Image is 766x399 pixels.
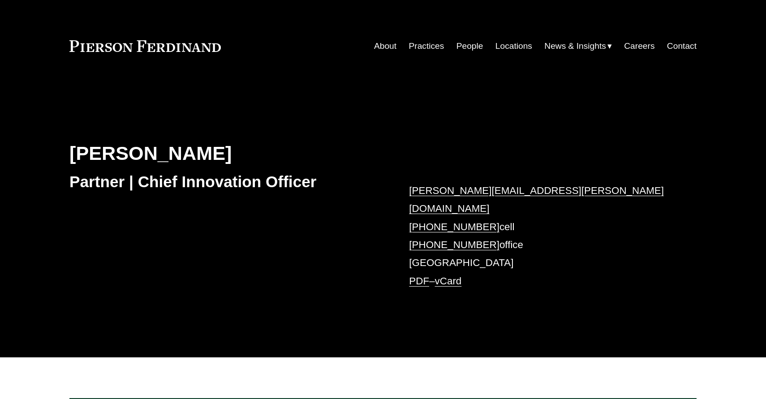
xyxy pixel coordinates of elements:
[409,275,429,287] a: PDF
[409,38,444,55] a: Practices
[409,221,499,232] a: [PHONE_NUMBER]
[409,182,670,290] p: cell office [GEOGRAPHIC_DATA] –
[624,38,654,55] a: Careers
[374,38,396,55] a: About
[456,38,483,55] a: People
[409,185,664,214] a: [PERSON_NAME][EMAIL_ADDRESS][PERSON_NAME][DOMAIN_NAME]
[69,172,383,192] h3: Partner | Chief Innovation Officer
[435,275,462,287] a: vCard
[409,239,499,250] a: [PHONE_NUMBER]
[544,38,612,55] a: folder dropdown
[544,39,606,54] span: News & Insights
[69,142,383,165] h2: [PERSON_NAME]
[495,38,532,55] a: Locations
[667,38,697,55] a: Contact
